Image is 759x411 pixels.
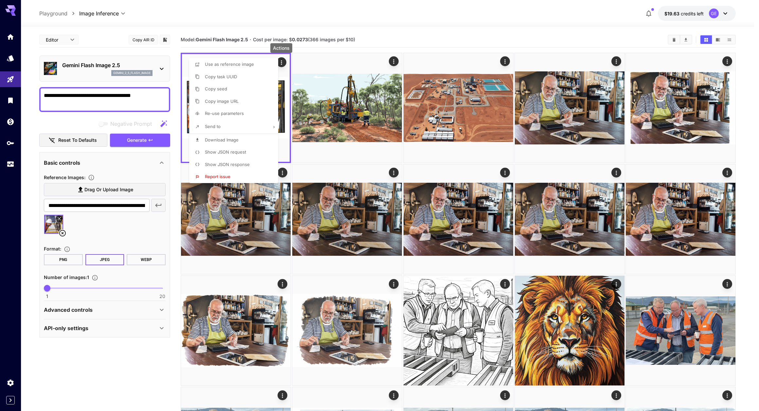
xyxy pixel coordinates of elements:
[205,86,227,91] span: Copy seed
[205,99,239,104] span: Copy image URL
[205,149,246,155] span: Show JSON request
[205,174,230,179] span: Report issue
[205,162,250,167] span: Show JSON response
[205,74,237,79] span: Copy task UUID
[205,124,221,129] span: Send to
[270,43,292,53] div: Actions
[205,111,244,116] span: Re-use parameters
[205,62,254,67] span: Use as reference image
[205,137,239,142] span: Download Image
